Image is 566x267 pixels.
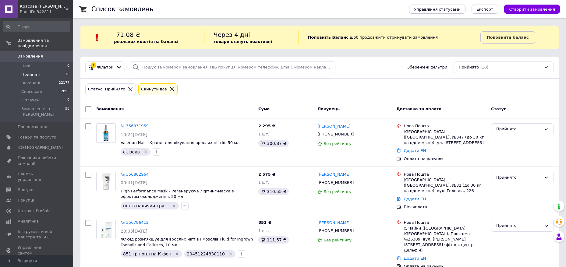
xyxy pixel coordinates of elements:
[258,228,269,233] span: 1 шт.
[121,220,149,225] a: № 356796412
[407,65,449,70] span: Збережені фільтри:
[18,208,51,214] span: Каталог ProSale
[114,31,140,38] span: -71.08 ₴
[404,256,426,261] a: Додати ЕН
[18,54,43,59] span: Замовлення
[93,33,102,42] img: :exclamation:
[20,4,65,9] span: Красива Я
[21,80,40,86] span: Виконані
[324,238,352,242] span: Без рейтингу
[324,189,352,194] span: Без рейтингу
[130,61,335,73] input: Пошук за номером замовлення, ПІБ покупця, номером телефону, Email, номером накладної
[496,126,541,132] div: Прийнято
[91,62,96,68] div: 1
[476,7,493,12] span: Експорт
[404,197,426,201] a: Додати ЕН
[121,237,253,247] a: Флюїд розм'якшує для врослих нігтів і мозолів Fluid for Ingrown Toenails and Calluses, 10 мл
[21,63,30,69] span: Нові
[21,72,40,77] span: Прийняті
[91,5,153,13] h1: Список замовлень
[143,149,148,154] svg: Видалити мітку
[21,97,41,103] span: Оплачені
[317,132,354,136] span: [PHONE_NUMBER]
[59,80,69,86] span: 22177
[404,226,486,253] div: с. Чайки ([GEOGRAPHIC_DATA], [GEOGRAPHIC_DATA].), Поштомат №26309: вул. [PERSON_NAME][STREET_ADDR...
[18,145,63,150] span: [DEMOGRAPHIC_DATA]
[324,141,352,146] span: Без рейтингу
[123,251,171,256] span: 851 грн опл на К фоп
[317,220,350,226] a: [PERSON_NAME]
[140,86,168,93] div: Cкинути все
[404,123,486,129] div: Нова Пошта
[121,124,149,128] a: № 356831959
[123,203,168,208] span: нет в наличии тру...
[214,31,250,38] span: Через 4 дні
[487,35,529,40] b: Поповнити баланс
[59,89,69,94] span: 12895
[409,5,465,14] button: Управління статусами
[175,251,179,256] svg: Видалити мітку
[214,39,272,44] b: товари стануть неактивні
[67,97,69,103] span: 0
[97,65,114,70] span: Фільтри
[317,107,340,111] span: Покупець
[404,129,486,146] div: [GEOGRAPHIC_DATA] ([GEOGRAPHIC_DATA].), №347 (до 30 кг на одне місце): ул. [STREET_ADDRESS]
[121,189,234,199] a: High Performance Mask - Регенеруюча ліфтинг-маска з ефектом охолодження, 50 мл
[459,65,479,70] span: Прийнято
[20,9,73,15] div: Ваш ID: 342811
[18,245,56,256] span: Управління сайтом
[65,72,69,77] span: 10
[480,65,488,69] span: (10)
[317,180,354,185] span: [PHONE_NUMBER]
[18,229,56,240] span: Інструменти веб-майстра та SEO
[97,172,115,191] img: Фото товару
[18,171,56,182] span: Панель управління
[258,107,270,111] span: Cума
[228,251,233,256] svg: Видалити мітку
[121,229,147,234] span: 23:03[DATE]
[404,172,486,177] div: Нова Пошта
[414,7,461,12] span: Управління статусами
[472,5,498,14] button: Експорт
[187,251,225,256] span: 20451224830110
[480,31,535,44] a: Поповнити баланс
[404,204,486,210] div: Післяплата
[121,180,147,185] span: 00:41[DATE]
[258,132,269,136] span: 1 шт.
[258,220,271,225] span: 851 ₴
[67,63,69,69] span: 0
[18,198,34,203] span: Покупці
[404,156,486,162] div: Оплата на рахунок
[491,107,506,111] span: Статус
[114,39,179,44] b: реальних коштів на балансі
[258,180,269,184] span: 1 шт.
[317,228,354,233] span: [PHONE_NUMBER]
[308,35,348,40] b: Поповніть Баланс
[18,38,73,49] span: Замовлення та повідомлення
[498,7,560,11] a: Створити замовлення
[96,172,116,191] a: Фото товару
[317,124,350,129] a: [PERSON_NAME]
[509,7,555,12] span: Створити замовлення
[404,148,426,153] a: Додати ЕН
[496,174,541,181] div: Прийнято
[258,172,275,177] span: 2 575 ₴
[121,140,239,145] a: Valerian Nail - Краплі для лікування врослих нігтів, 50 мл
[21,89,42,94] span: Скасовані
[258,188,289,195] div: 310.55 ₴
[87,86,126,93] div: Статус: Прийнято
[404,177,486,194] div: [GEOGRAPHIC_DATA] ([GEOGRAPHIC_DATA].), №32 (до 30 кг на одне місце): вул. Головна, 226
[258,124,275,128] span: 2 295 ₴
[18,135,56,140] span: Товари та послуги
[396,107,441,111] span: Доставка та оплата
[317,172,350,177] a: [PERSON_NAME]
[96,107,124,111] span: Замовлення
[18,155,56,166] span: Показники роботи компанії
[97,124,115,142] img: Фото товару
[96,220,116,239] a: Фото товару
[121,172,149,177] a: № 356802964
[121,132,147,137] span: 10:24[DATE]
[96,123,116,143] a: Фото товару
